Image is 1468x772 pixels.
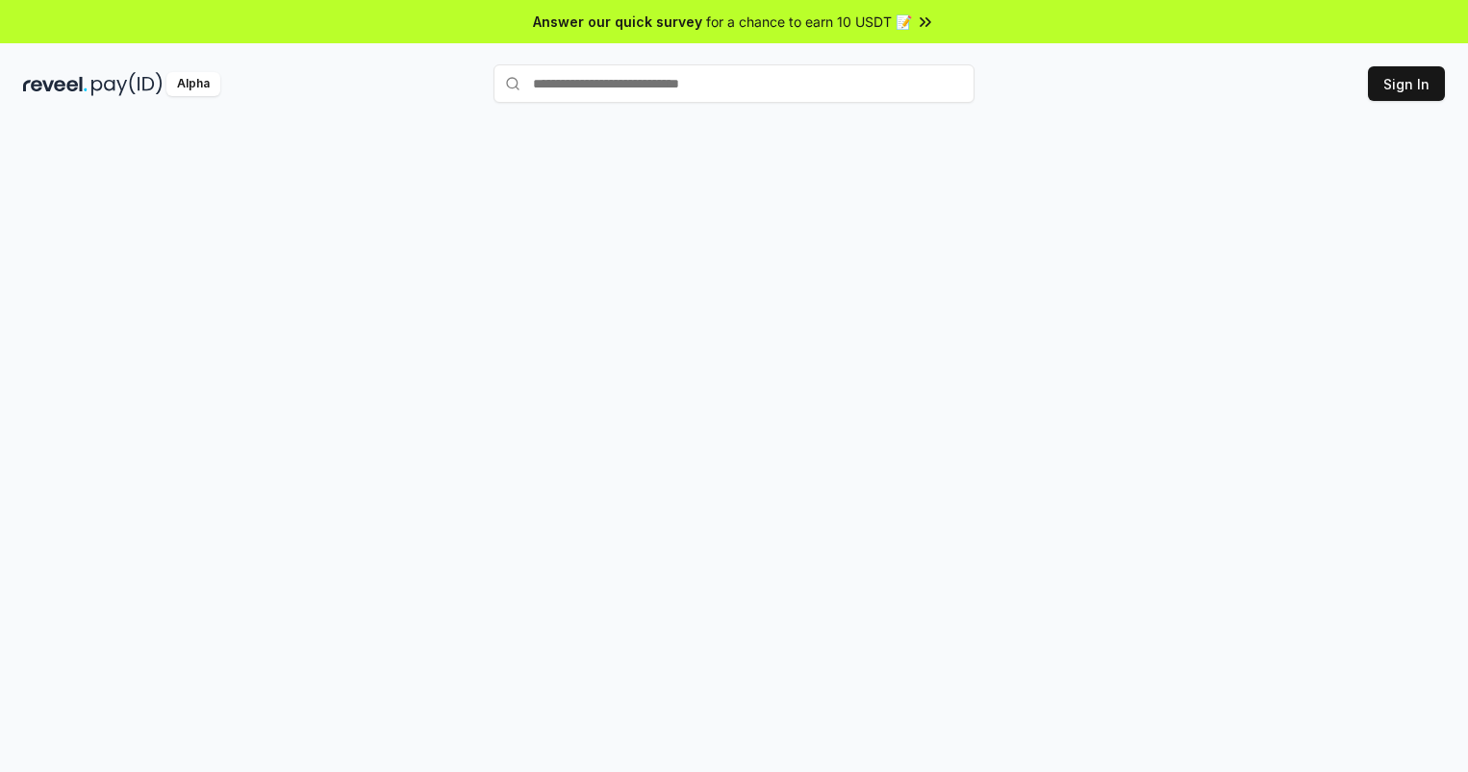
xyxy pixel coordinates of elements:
span: Answer our quick survey [533,12,702,32]
img: pay_id [91,72,163,96]
div: Alpha [166,72,220,96]
button: Sign In [1368,66,1445,101]
span: for a chance to earn 10 USDT 📝 [706,12,912,32]
img: reveel_dark [23,72,88,96]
